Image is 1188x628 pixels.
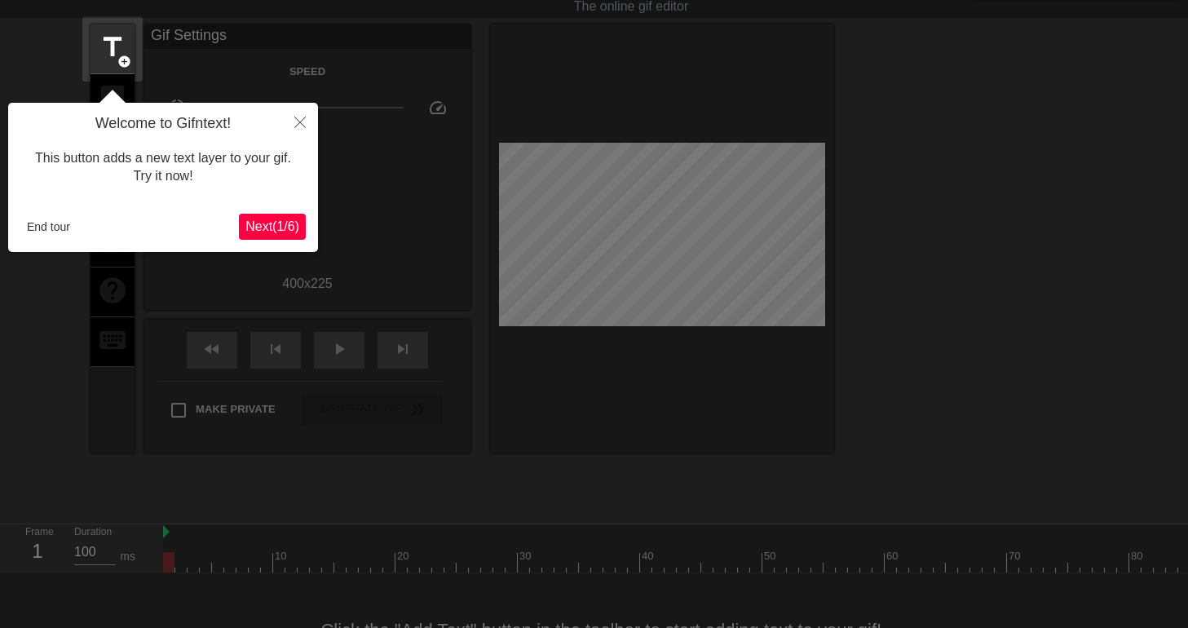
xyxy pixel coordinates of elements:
button: End tour [20,214,77,239]
button: Next [239,214,306,240]
h4: Welcome to Gifntext! [20,115,306,133]
div: This button adds a new text layer to your gif. Try it now! [20,133,306,202]
button: Close [282,103,318,140]
span: Next ( 1 / 6 ) [245,219,299,233]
